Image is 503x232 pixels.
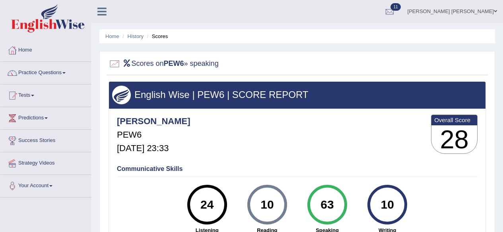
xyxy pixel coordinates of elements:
a: Success Stories [0,130,91,150]
div: 10 [252,188,282,221]
h3: English Wise | PEW6 | SCORE REPORT [112,90,482,100]
a: History [128,33,144,39]
a: Predictions [0,107,91,127]
a: Your Account [0,175,91,195]
a: Tests [0,84,91,104]
h2: Scores on » speaking [109,58,219,70]
h4: [PERSON_NAME] [117,117,190,126]
span: 11 [390,3,400,11]
h5: [DATE] 23:33 [117,144,190,153]
h5: PEW6 [117,130,190,140]
div: 24 [192,188,221,221]
b: PEW6 [164,59,184,67]
a: Strategy Videos [0,152,91,172]
div: 63 [313,188,342,221]
a: Home [105,33,119,39]
h3: 28 [431,125,477,154]
li: Scores [145,33,168,40]
div: 10 [373,188,402,221]
a: Home [0,39,91,59]
h4: Communicative Skills [117,165,478,173]
a: Practice Questions [0,62,91,82]
b: Overall Score [434,117,474,123]
img: wings.png [112,86,131,104]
